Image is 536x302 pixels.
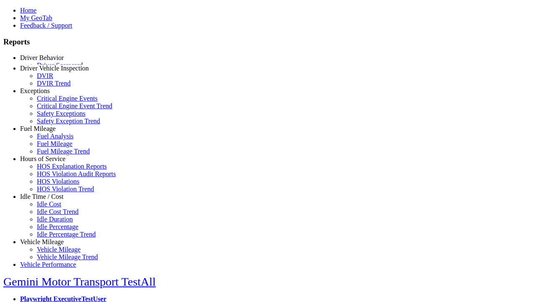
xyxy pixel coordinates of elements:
[20,261,76,268] a: Vehicle Performance
[37,246,80,253] a: Vehicle Mileage
[37,231,95,238] a: Idle Percentage Trend
[37,185,94,193] a: HOS Violation Trend
[37,80,70,87] a: DVIR Trend
[37,133,74,140] a: Fuel Analysis
[20,22,72,29] a: Feedback / Support
[37,216,73,223] a: Idle Duration
[20,238,64,245] a: Vehicle Mileage
[20,65,89,72] a: Driver Vehicle Inspection
[20,14,52,21] a: My GeoTab
[37,170,116,177] a: HOS Violation Audit Reports
[37,178,79,185] a: HOS Violations
[37,62,83,69] a: Driver Scorecard
[20,125,56,132] a: Fuel Mileage
[3,275,156,288] a: Gemini Motor Transport TestAll
[37,200,61,208] a: Idle Cost
[37,223,78,230] a: Idle Percentage
[20,54,64,61] a: Driver Behavior
[20,193,64,200] a: Idle Time / Cost
[37,148,90,155] a: Fuel Mileage Trend
[37,72,53,79] a: DVIR
[37,163,107,170] a: HOS Explanation Reports
[20,155,65,162] a: Hours of Service
[20,7,36,14] a: Home
[37,208,79,215] a: Idle Cost Trend
[37,253,98,260] a: Vehicle Mileage Trend
[37,95,98,102] a: Critical Engine Events
[37,110,85,117] a: Safety Exceptions
[37,140,72,147] a: Fuel Mileage
[20,87,50,94] a: Exceptions
[37,117,100,125] a: Safety Exception Trend
[37,102,112,109] a: Critical Engine Event Trend
[3,37,533,47] h3: Reports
